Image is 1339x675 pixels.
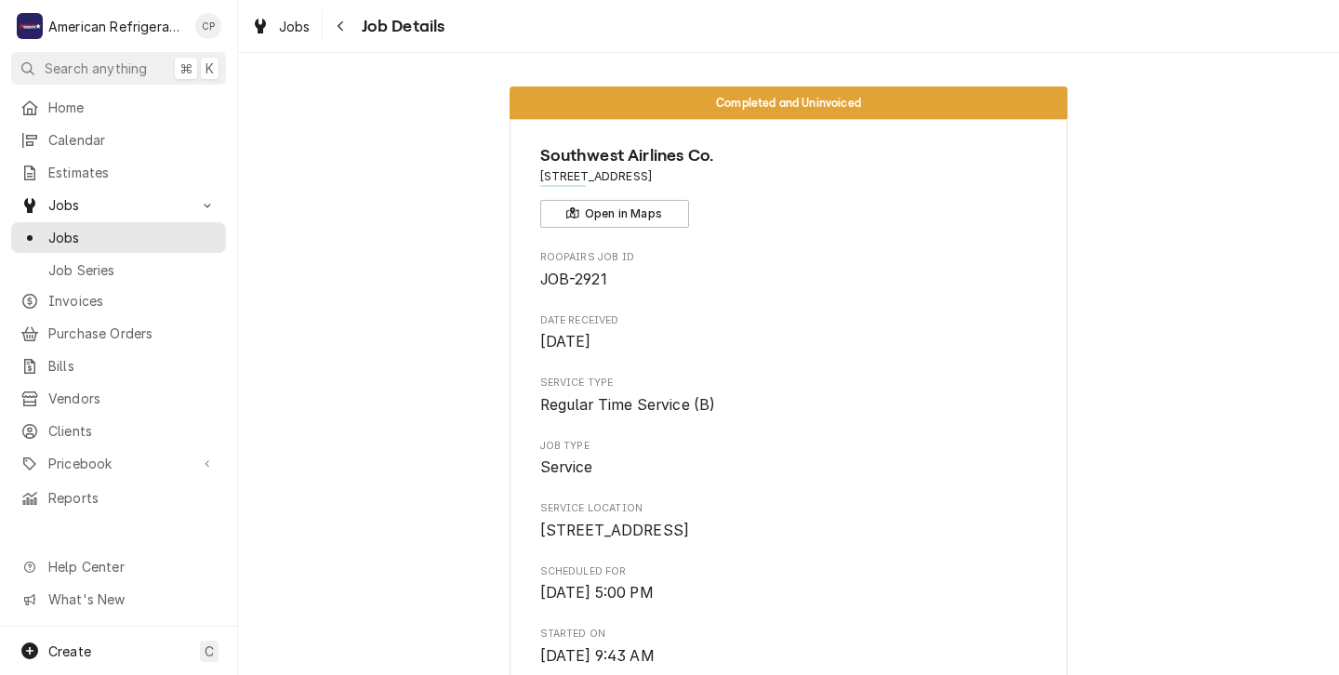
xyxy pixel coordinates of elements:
span: Vendors [48,389,217,408]
span: Create [48,643,91,659]
span: Scheduled For [540,564,1038,579]
span: Started On [540,627,1038,642]
span: Job Type [540,457,1038,479]
span: Completed and Uninvoiced [716,97,861,109]
span: Scheduled For [540,582,1038,604]
a: Bills [11,351,226,381]
span: Estimates [48,163,217,182]
div: Started On [540,627,1038,667]
div: Roopairs Job ID [540,250,1038,290]
a: Job Series [11,255,226,285]
a: Go to What's New [11,584,226,615]
div: American Refrigeration LLC's Avatar [17,13,43,39]
div: Client Information [540,143,1038,228]
div: Cordel Pyle's Avatar [195,13,221,39]
span: Invoices [48,291,217,311]
a: Reports [11,483,226,513]
a: Go to Help Center [11,551,226,582]
span: Reports [48,488,217,508]
div: Date Received [540,313,1038,353]
span: Bills [48,356,217,376]
span: Date Received [540,313,1038,328]
span: Address [540,168,1038,185]
span: Roopairs Job ID [540,269,1038,291]
span: Service Location [540,520,1038,542]
div: Job Type [540,439,1038,479]
span: Job Details [356,14,445,39]
span: C [205,642,214,661]
button: Search anything⌘K [11,52,226,85]
a: Estimates [11,157,226,188]
div: Status [510,86,1067,119]
button: Open in Maps [540,200,689,228]
a: Vendors [11,383,226,414]
span: Roopairs Job ID [540,250,1038,265]
a: Go to Jobs [11,190,226,220]
span: [STREET_ADDRESS] [540,522,690,539]
a: Invoices [11,285,226,316]
div: Service Location [540,501,1038,541]
span: Job Type [540,439,1038,454]
div: American Refrigeration LLC [48,17,185,36]
a: Home [11,92,226,123]
div: A [17,13,43,39]
a: Calendar [11,125,226,155]
span: Started On [540,645,1038,668]
span: JOB-2921 [540,271,607,288]
span: [DATE] 5:00 PM [540,584,654,602]
div: CP [195,13,221,39]
span: [DATE] [540,333,591,351]
span: Service Type [540,376,1038,390]
span: Jobs [279,17,311,36]
span: Pricebook [48,454,189,473]
a: Purchase Orders [11,318,226,349]
span: Job Series [48,260,217,280]
span: Regular Time Service (B) [540,396,716,414]
span: Jobs [48,195,189,215]
a: Clients [11,416,226,446]
span: Clients [48,421,217,441]
a: Go to Pricebook [11,448,226,479]
a: Jobs [11,222,226,253]
span: Purchase Orders [48,324,217,343]
span: K [205,59,214,78]
span: Date Received [540,331,1038,353]
span: Help Center [48,557,215,576]
span: Search anything [45,59,147,78]
span: Service Location [540,501,1038,516]
span: [DATE] 9:43 AM [540,647,655,665]
div: Service Type [540,376,1038,416]
span: Service Type [540,394,1038,417]
span: What's New [48,589,215,609]
button: Navigate back [326,11,356,41]
span: Calendar [48,130,217,150]
span: Jobs [48,228,217,247]
div: Scheduled For [540,564,1038,604]
span: Home [48,98,217,117]
span: ⌘ [179,59,192,78]
a: Jobs [244,11,318,42]
span: Name [540,143,1038,168]
span: Service [540,458,593,476]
